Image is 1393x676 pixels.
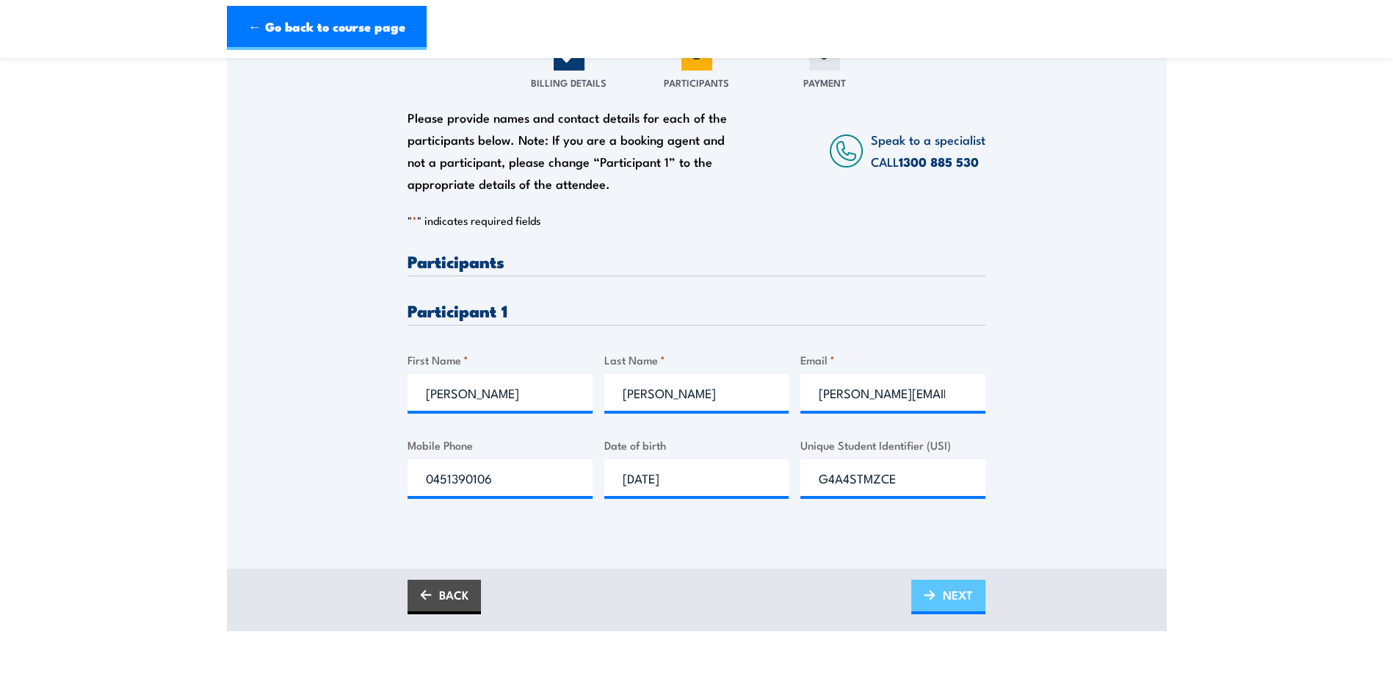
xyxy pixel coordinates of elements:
span: Payment [803,75,846,90]
h3: Participants [408,253,985,270]
span: Participants [664,75,729,90]
span: Billing Details [531,75,607,90]
a: BACK [408,580,481,614]
span: Speak to a specialist CALL [871,130,985,170]
a: NEXT [911,580,985,614]
label: Unique Student Identifier (USI) [800,436,985,453]
label: Mobile Phone [408,436,593,453]
p: " " indicates required fields [408,213,985,228]
div: Please provide names and contact details for each of the participants below. Note: If you are a b... [408,107,741,195]
h3: Participant 1 [408,302,985,319]
label: First Name [408,351,593,368]
a: 1300 885 530 [899,152,979,171]
label: Date of birth [604,436,789,453]
a: ← Go back to course page [227,6,427,50]
span: NEXT [943,575,973,614]
label: Last Name [604,351,789,368]
label: Email [800,351,985,368]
